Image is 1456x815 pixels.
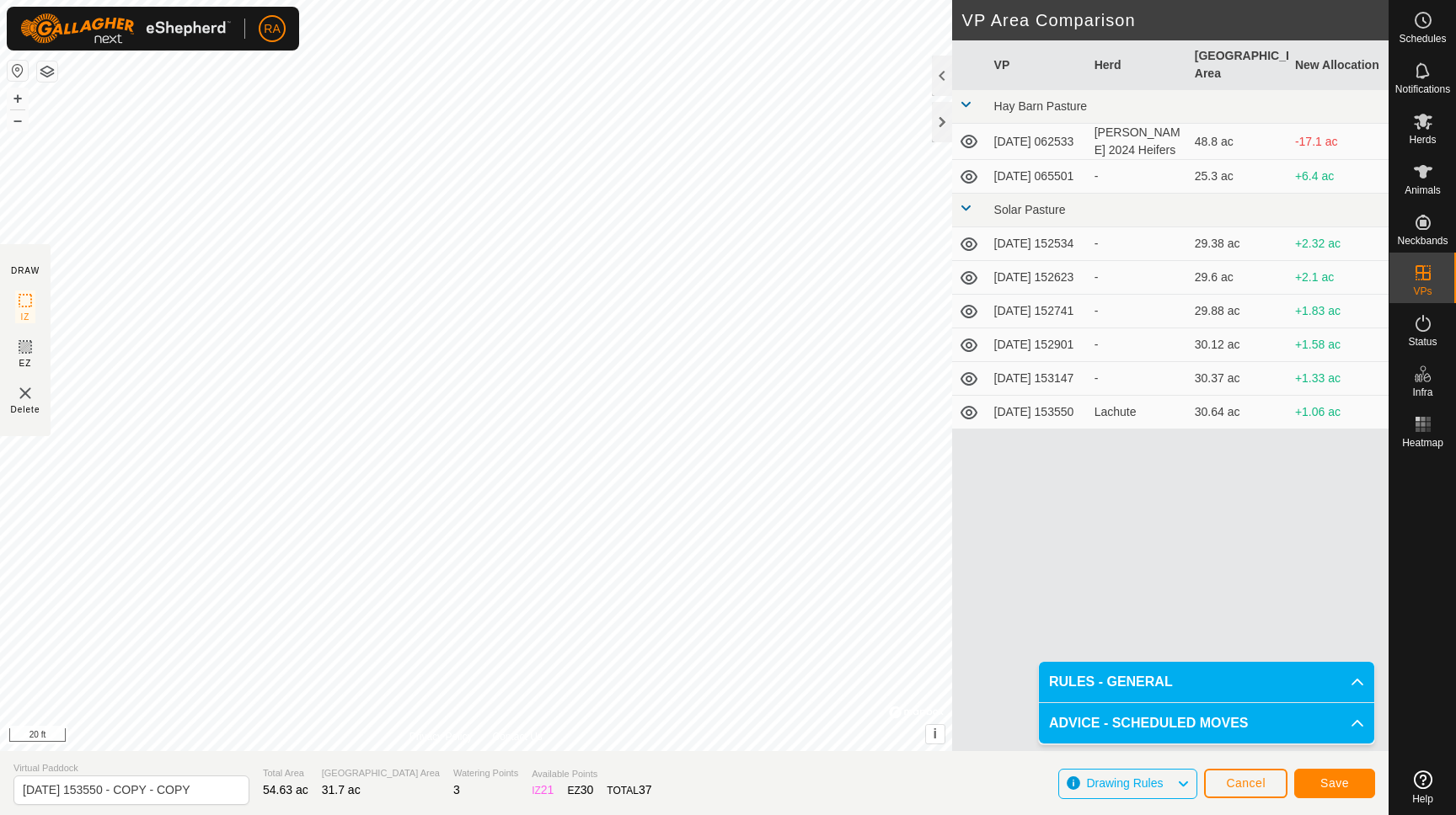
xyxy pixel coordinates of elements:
span: Drawing Rules [1086,776,1163,790]
div: [PERSON_NAME] 2024 Heifers [1095,124,1181,159]
a: Contact Us [492,729,542,744]
td: [DATE] 153550 [988,396,1088,429]
td: 30.64 ac [1188,396,1288,429]
td: 30.12 ac [1188,328,1288,362]
div: Lachute [1095,403,1181,421]
h2: VP Area Comparison [962,10,1389,30]
span: Animals [1405,185,1441,195]
div: EZ [567,781,593,799]
td: 29.38 ac [1188,227,1288,261]
button: Cancel [1204,769,1287,798]
td: 30.37 ac [1188,362,1288,396]
td: +2.1 ac [1288,261,1389,295]
span: i [933,727,936,741]
span: Help [1412,794,1433,804]
div: - [1095,336,1181,354]
span: RA [264,20,280,38]
a: Help [1389,764,1456,811]
span: Hay Barn Pasture [994,99,1088,113]
button: i [926,725,945,743]
th: [GEOGRAPHIC_DATA] Area [1188,40,1288,90]
span: IZ [21,311,30,323]
a: Privacy Policy [409,729,473,744]
td: +1.58 ac [1288,328,1389,362]
div: - [1095,302,1181,320]
span: 37 [639,783,652,796]
td: +2.32 ac [1288,227,1389,261]
td: 29.6 ac [1188,261,1288,295]
td: 48.8 ac [1188,124,1288,160]
td: +6.4 ac [1288,160,1389,194]
span: 30 [581,783,594,796]
div: TOTAL [607,781,651,799]
button: + [8,88,28,109]
td: 29.88 ac [1188,295,1288,328]
img: Gallagher Logo [20,13,231,44]
div: - [1095,235,1181,253]
span: Notifications [1395,84,1450,94]
span: 54.63 ac [263,783,308,796]
td: [DATE] 065501 [988,160,1088,194]
td: +1.33 ac [1288,362,1389,396]
span: Solar Pasture [994,203,1066,216]
td: [DATE] 153147 [988,362,1088,396]
span: RULES - GENERAL [1049,672,1173,692]
span: Available Points [532,767,651,781]
span: Infra [1412,387,1432,397]
span: Neckbands [1397,236,1448,246]
td: [DATE] 152741 [988,295,1088,328]
span: 31.7 ac [322,783,361,796]
span: EZ [19,357,32,370]
div: - [1095,370,1181,387]
th: VP [988,40,1088,90]
span: Delete [11,403,40,416]
td: -17.1 ac [1288,124,1389,160]
td: 25.3 ac [1188,160,1288,194]
button: Reset Map [8,61,28,81]
td: [DATE] 152901 [988,328,1088,362]
span: Total Area [263,766,308,780]
th: New Allocation [1288,40,1389,90]
button: – [8,110,28,131]
td: +1.83 ac [1288,295,1389,328]
td: +1.06 ac [1288,396,1389,429]
span: 21 [541,783,554,796]
p-accordion-header: ADVICE - SCHEDULED MOVES [1039,703,1374,743]
div: IZ [532,781,554,799]
div: - [1095,168,1181,185]
span: Virtual Paddock [13,761,249,775]
div: - [1095,269,1181,286]
th: Herd [1088,40,1188,90]
span: Status [1408,337,1437,347]
span: [GEOGRAPHIC_DATA] Area [322,766,440,780]
span: ADVICE - SCHEDULED MOVES [1049,713,1248,733]
span: Heatmap [1402,438,1443,448]
span: VPs [1413,286,1432,296]
div: DRAW [11,264,40,277]
p-accordion-header: RULES - GENERAL [1039,662,1374,702]
span: Save [1320,776,1349,790]
span: Schedules [1399,34,1446,44]
button: Save [1294,769,1375,798]
td: [DATE] 152534 [988,227,1088,261]
span: Herds [1409,135,1436,145]
td: [DATE] 062533 [988,124,1088,160]
img: VP [15,383,35,403]
span: Watering Points [453,766,518,780]
td: [DATE] 152623 [988,261,1088,295]
span: Cancel [1226,776,1266,790]
span: 3 [453,783,460,796]
button: Map Layers [37,61,57,82]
